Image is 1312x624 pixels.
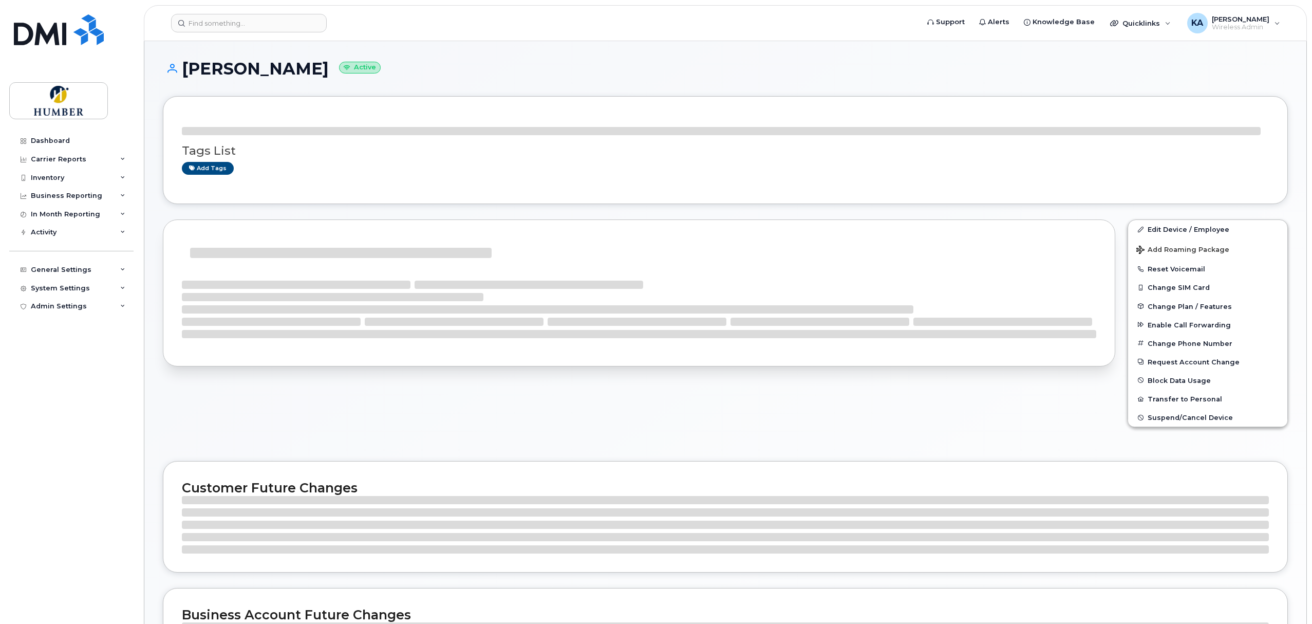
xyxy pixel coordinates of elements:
a: Edit Device / Employee [1128,220,1287,238]
h2: Customer Future Changes [182,480,1269,495]
button: Request Account Change [1128,353,1287,371]
small: Active [339,62,381,74]
button: Add Roaming Package [1128,238,1287,260]
button: Change Plan / Features [1128,297,1287,316]
button: Block Data Usage [1128,371,1287,390]
span: Enable Call Forwarding [1148,321,1231,328]
a: Add tags [182,162,234,175]
button: Transfer to Personal [1128,390,1287,408]
h3: Tags List [182,144,1269,157]
button: Suspend/Cancel Device [1128,408,1287,427]
button: Change Phone Number [1128,334,1287,353]
span: Add Roaming Package [1136,246,1229,255]
button: Reset Voicemail [1128,260,1287,278]
span: Suspend/Cancel Device [1148,414,1233,421]
h2: Business Account Future Changes [182,607,1269,622]
h1: [PERSON_NAME] [163,60,1288,78]
button: Change SIM Card [1128,278,1287,297]
span: Change Plan / Features [1148,302,1232,310]
button: Enable Call Forwarding [1128,316,1287,334]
